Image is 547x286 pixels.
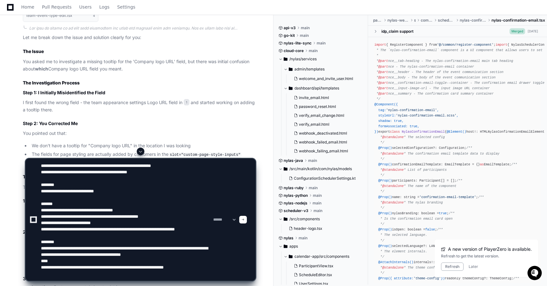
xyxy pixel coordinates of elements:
span: main [309,48,318,53]
span: scheduler-editor [438,18,455,23]
span: nylas-web-elements [387,18,409,23]
span: Pylon [63,67,77,71]
p: You asked me to investigate a missing tooltip for the 'Company logo URL' field, but there was ini... [23,58,255,73]
span: src [414,18,416,23]
span: @Element() [447,130,466,134]
span: A new version of PlayerZero is available. [448,246,532,252]
span: nylas-confirmation-email [460,18,486,23]
button: verify_email.html [291,120,359,129]
span: verify_email.html [299,122,329,127]
img: PlayerZero [6,6,19,19]
span: Logs [99,5,109,9]
span: @part [378,65,388,69]
strong: The Issue [23,49,44,54]
span: Settings [117,5,135,9]
span: components [421,18,433,23]
li: We don't have a tooltip for "Company logo URL" in the location I was looking [30,142,255,150]
span: nylas-confirmation-email.tsx [491,18,545,23]
span: api-v3 [284,25,296,30]
span: import [374,43,386,47]
span: 4 [93,13,95,18]
span: import [496,43,507,47]
span: NylasConfirmationEmail [402,130,445,134]
button: /nylas/services [279,54,363,64]
button: webhook_failed_email.html [291,138,359,147]
span: webhook_failed_email.html [299,140,347,145]
span: @Component({ tag: , styleUrl: , shadow: true, formAssociated: true, }) [374,103,458,134]
span: 'nylas-confirmation-email' [386,108,437,112]
span: main [301,25,310,30]
span: class [390,130,400,134]
span: @standalone [382,135,404,139]
h3: Step 2: You Corrected Me [23,120,255,127]
img: 1736555170064-99ba0984-63c1-480f-8ee9-699278ef63ed [6,47,18,59]
button: welcome_and_invite_user.html [291,74,359,83]
span: Home [21,5,34,9]
span: cloud-core [284,48,304,53]
div: [DATE] [528,29,538,34]
a: Powered byPylon [45,66,77,71]
span: main [300,33,309,38]
button: dashboard/api/templates [284,83,363,93]
iframe: Open customer support [527,265,544,282]
button: webhook_failing_email.html [291,147,359,156]
svg: Directory [289,65,293,73]
button: invite_email.html [291,93,359,102]
span: verify_email_change.html [299,113,344,118]
span: 1 [184,99,189,105]
span: invite_email.html [299,95,329,100]
div: Welcome [6,25,115,36]
div: Start new chat [22,47,104,54]
div: Refresh to get the latest version. [441,254,532,259]
div: idp_claim support [381,29,413,34]
span: @part [378,92,388,96]
span: @part [378,76,388,79]
span: 'nylas-confirmation-email.scss' [396,114,457,117]
span: nylas-lite-sync [284,41,312,46]
span: welcome_and_invite_user.html [299,76,353,81]
span: /nylas/services [289,57,317,62]
span: @Prop() [378,146,392,150]
h1: team-event-type-edit.tsx [26,14,72,17]
p: I first found the wrong field - the team appearance settings Logo URL field in and started workin... [23,99,255,114]
span: @part [378,81,388,85]
button: Start new chat [108,49,115,57]
span: password_reset.html [299,104,336,109]
span: Users [79,5,92,9]
p: Let me break down the issue and solution clearly for you: [23,34,255,41]
button: team-event-type-edit.tsx4 [23,10,98,22]
button: Refresh [441,263,464,271]
span: admin/templates [294,67,325,72]
strong: The Investigation Process [23,80,80,85]
button: Later [469,264,478,269]
div: Lor ipsu do sitame co ad elit sedd eiusmodtem inc utlab etd magnaali enim adm veniamqu. Nos ex ul... [29,26,255,31]
span: Merged [510,28,525,34]
span: Pull Requests [42,5,71,9]
span: @part [378,86,388,90]
span: @part [378,59,388,63]
span: '@/common/register-component' [437,43,494,47]
span: go-kit [284,33,295,38]
span: main [317,41,326,46]
button: verify_email_change.html [291,111,359,120]
svg: Directory [284,55,287,63]
button: password_reset.html [291,102,359,111]
button: admin/templates [284,64,363,74]
span: webhook_deactivated.html [299,131,347,136]
svg: Directory [289,84,293,92]
h3: Step 1: I Initially Misidentified the Field [23,90,255,96]
button: webhook_deactivated.html [291,129,359,138]
span: dashboard/api/templates [294,86,339,91]
div: We're available if you need us! [22,54,80,59]
span: @part [378,70,388,74]
strong: which [35,66,48,71]
span: packages [373,18,382,23]
p: You pointed out that: [23,130,255,137]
